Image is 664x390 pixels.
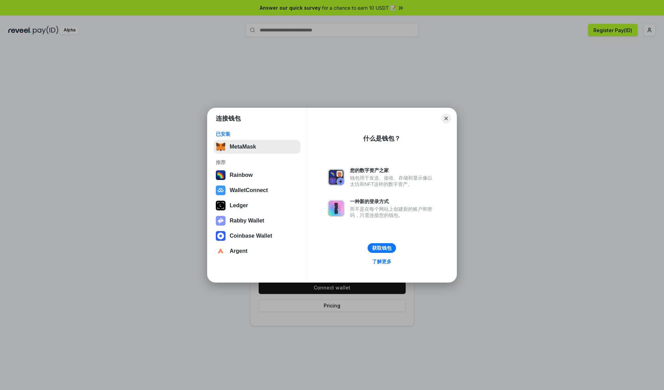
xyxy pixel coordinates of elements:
[216,216,225,226] img: svg+xml,%3Csvg%20xmlns%3D%22http%3A%2F%2Fwww.w3.org%2F2000%2Fsvg%22%20fill%3D%22none%22%20viewBox...
[216,114,241,123] h1: 连接钱包
[214,183,301,197] button: WalletConnect
[214,214,301,228] button: Rabby Wallet
[350,175,436,187] div: 钱包用于发送、接收、存储和显示像以太坊和NFT这样的数字资产。
[230,144,256,150] div: MetaMask
[214,229,301,243] button: Coinbase Wallet
[214,199,301,212] button: Ledger
[216,186,225,195] img: svg+xml,%3Csvg%20width%3D%2228%22%20height%3D%2228%22%20viewBox%3D%220%200%2028%2028%22%20fill%3D...
[214,168,301,182] button: Rainbow
[214,244,301,258] button: Argent
[350,198,436,204] div: 一种新的登录方式
[350,167,436,173] div: 您的数字资产之家
[363,134,400,143] div: 什么是钱包？
[216,131,298,137] div: 已安装
[328,169,344,186] img: svg+xml,%3Csvg%20xmlns%3D%22http%3A%2F%2Fwww.w3.org%2F2000%2Fsvg%22%20fill%3D%22none%22%20viewBox...
[216,201,225,210] img: svg+xml,%3Csvg%20xmlns%3D%22http%3A%2F%2Fwww.w3.org%2F2000%2Fsvg%22%20width%3D%2228%22%20height%3...
[372,258,391,265] div: 了解更多
[350,206,436,218] div: 而不是在每个网站上创建新的账户和密码，只需连接您的钱包。
[216,142,225,152] img: svg+xml,%3Csvg%20fill%3D%22none%22%20height%3D%2233%22%20viewBox%3D%220%200%2035%2033%22%20width%...
[216,246,225,256] img: svg+xml,%3Csvg%20width%3D%2228%22%20height%3D%2228%22%20viewBox%3D%220%200%2028%2028%22%20fill%3D...
[216,170,225,180] img: svg+xml,%3Csvg%20width%3D%22120%22%20height%3D%22120%22%20viewBox%3D%220%200%20120%20120%22%20fil...
[230,202,248,209] div: Ledger
[328,200,344,217] img: svg+xml,%3Csvg%20xmlns%3D%22http%3A%2F%2Fwww.w3.org%2F2000%2Fsvg%22%20fill%3D%22none%22%20viewBox...
[214,140,301,154] button: MetaMask
[216,231,225,241] img: svg+xml,%3Csvg%20width%3D%2228%22%20height%3D%2228%22%20viewBox%3D%220%200%2028%2028%22%20fill%3D...
[230,187,268,193] div: WalletConnect
[230,248,248,254] div: Argent
[368,243,396,253] button: 获取钱包
[372,245,391,251] div: 获取钱包
[368,257,396,266] a: 了解更多
[441,114,451,123] button: Close
[216,159,298,165] div: 推荐
[230,218,264,224] div: Rabby Wallet
[230,172,253,178] div: Rainbow
[230,233,272,239] div: Coinbase Wallet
